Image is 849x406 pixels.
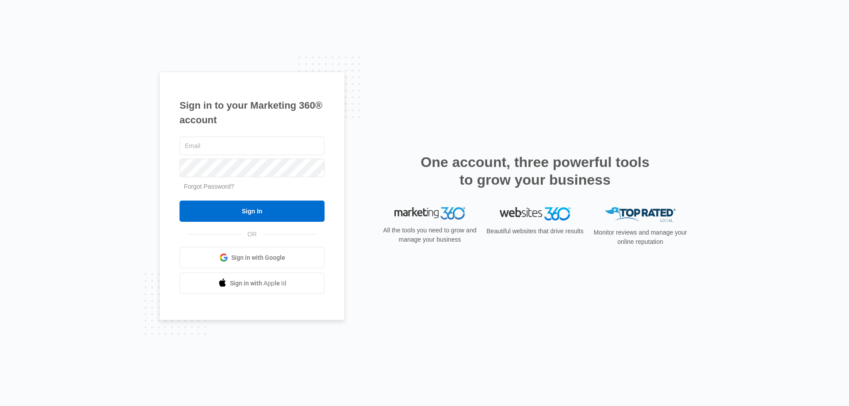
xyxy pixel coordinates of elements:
[394,207,465,220] img: Marketing 360
[591,228,690,247] p: Monitor reviews and manage your online reputation
[180,247,325,268] a: Sign in with Google
[418,153,652,189] h2: One account, three powerful tools to grow your business
[180,137,325,155] input: Email
[180,201,325,222] input: Sign In
[605,207,676,222] img: Top Rated Local
[500,207,570,220] img: Websites 360
[486,227,585,236] p: Beautiful websites that drive results
[180,273,325,294] a: Sign in with Apple Id
[180,98,325,127] h1: Sign in to your Marketing 360® account
[184,183,234,190] a: Forgot Password?
[231,253,285,262] span: Sign in with Google
[380,226,479,244] p: All the tools you need to grow and manage your business
[241,230,263,239] span: OR
[230,279,287,288] span: Sign in with Apple Id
